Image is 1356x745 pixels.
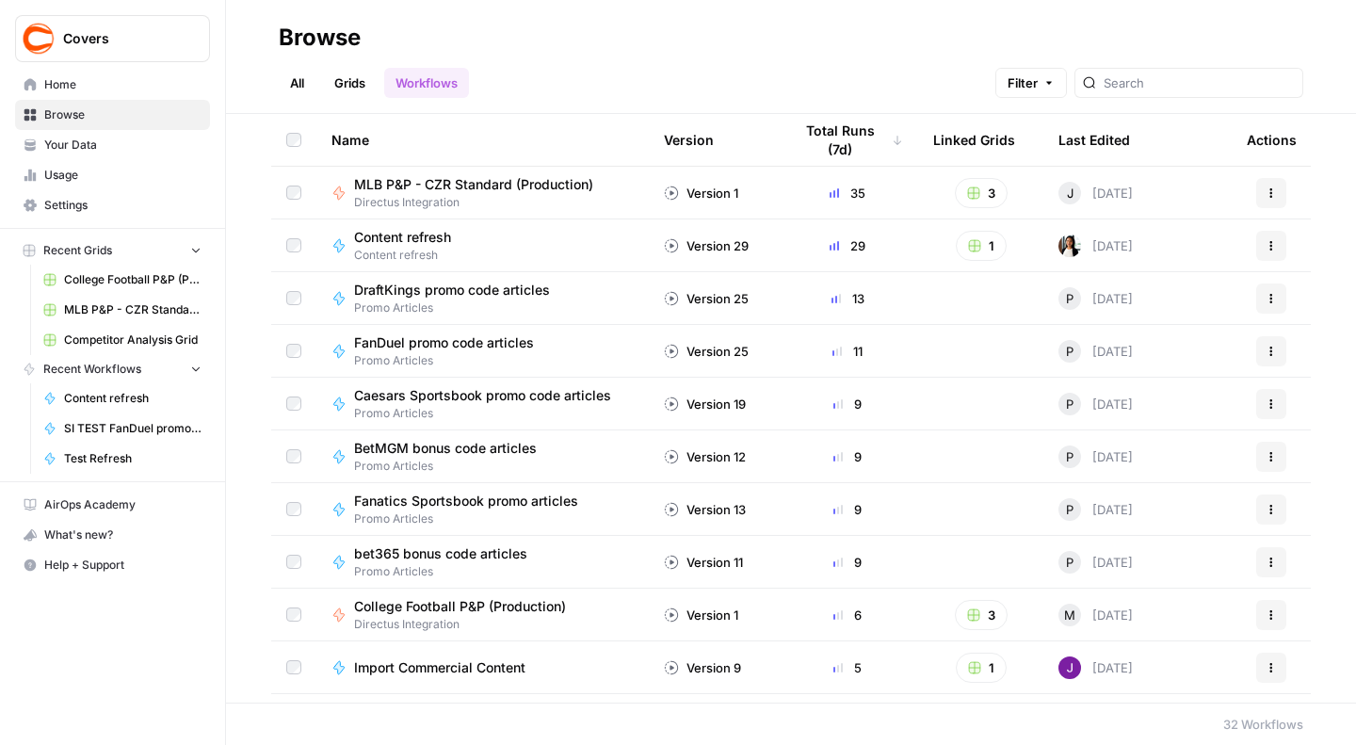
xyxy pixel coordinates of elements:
[331,544,634,580] a: bet365 bonus code articlesPromo Articles
[354,352,549,369] span: Promo Articles
[354,544,527,563] span: bet365 bonus code articles
[331,439,634,475] a: BetMGM bonus code articlesPromo Articles
[44,106,202,123] span: Browse
[35,383,210,413] a: Content refresh
[35,413,210,444] a: SI TEST FanDuel promo code articles
[64,420,202,437] span: SI TEST FanDuel promo code articles
[35,444,210,474] a: Test Refresh
[64,301,202,318] span: MLB P&P - CZR Standard (Production) Grid (5)
[22,22,56,56] img: Covers Logo
[792,289,903,308] div: 13
[1064,606,1075,624] span: M
[1058,114,1130,166] div: Last Edited
[792,553,903,572] div: 9
[64,390,202,407] span: Content refresh
[792,606,903,624] div: 6
[354,228,451,247] span: Content refresh
[331,597,634,633] a: College Football P&P (Production)Directus Integration
[792,342,903,361] div: 11
[664,236,749,255] div: Version 29
[664,114,714,166] div: Version
[15,160,210,190] a: Usage
[1058,182,1133,204] div: [DATE]
[354,597,566,616] span: College Football P&P (Production)
[64,271,202,288] span: College Football P&P (Production) Grid (2)
[1067,184,1073,202] span: J
[354,247,466,264] span: Content refresh
[64,450,202,467] span: Test Refresh
[35,295,210,325] a: MLB P&P - CZR Standard (Production) Grid (5)
[323,68,377,98] a: Grids
[1058,287,1133,310] div: [DATE]
[44,167,202,184] span: Usage
[664,606,738,624] div: Version 1
[15,15,210,62] button: Workspace: Covers
[664,184,738,202] div: Version 1
[1058,235,1133,257] div: [DATE]
[354,333,534,352] span: FanDuel promo code articles
[354,175,593,194] span: MLB P&P - CZR Standard (Production)
[354,386,611,405] span: Caesars Sportsbook promo code articles
[15,355,210,383] button: Recent Workflows
[1223,715,1303,734] div: 32 Workflows
[16,521,209,549] div: What's new?
[354,563,542,580] span: Promo Articles
[15,490,210,520] a: AirOps Academy
[792,447,903,466] div: 9
[354,300,565,316] span: Promo Articles
[955,178,1008,208] button: 3
[956,653,1007,683] button: 1
[15,130,210,160] a: Your Data
[331,175,634,211] a: MLB P&P - CZR Standard (Production)Directus Integration
[664,395,746,413] div: Version 19
[1008,73,1038,92] span: Filter
[354,616,581,633] span: Directus Integration
[995,68,1067,98] button: Filter
[331,333,634,369] a: FanDuel promo code articlesPromo Articles
[1058,445,1133,468] div: [DATE]
[664,342,749,361] div: Version 25
[331,492,634,527] a: Fanatics Sportsbook promo articlesPromo Articles
[331,658,634,677] a: Import Commercial Content
[1058,498,1133,521] div: [DATE]
[331,281,634,316] a: DraftKings promo code articlesPromo Articles
[354,510,593,527] span: Promo Articles
[792,395,903,413] div: 9
[44,76,202,93] span: Home
[43,242,112,259] span: Recent Grids
[1058,604,1133,626] div: [DATE]
[44,496,202,513] span: AirOps Academy
[35,265,210,295] a: College Football P&P (Production) Grid (2)
[792,236,903,255] div: 29
[1247,114,1297,166] div: Actions
[956,231,1007,261] button: 1
[792,114,903,166] div: Total Runs (7d)
[354,458,552,475] span: Promo Articles
[1066,342,1073,361] span: P
[15,100,210,130] a: Browse
[354,405,626,422] span: Promo Articles
[955,600,1008,630] button: 3
[44,197,202,214] span: Settings
[1066,500,1073,519] span: P
[279,23,361,53] div: Browse
[64,332,202,348] span: Competitor Analysis Grid
[354,439,537,458] span: BetMGM bonus code articles
[331,114,634,166] div: Name
[933,114,1015,166] div: Linked Grids
[1058,393,1133,415] div: [DATE]
[664,289,749,308] div: Version 25
[43,361,141,378] span: Recent Workflows
[44,137,202,154] span: Your Data
[331,228,634,264] a: Content refreshContent refresh
[664,658,741,677] div: Version 9
[384,68,469,98] a: Workflows
[664,500,746,519] div: Version 13
[1058,551,1133,574] div: [DATE]
[1066,553,1073,572] span: P
[354,194,608,211] span: Directus Integration
[1104,73,1295,92] input: Search
[354,281,550,300] span: DraftKings promo code articles
[15,190,210,220] a: Settings
[1066,289,1073,308] span: P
